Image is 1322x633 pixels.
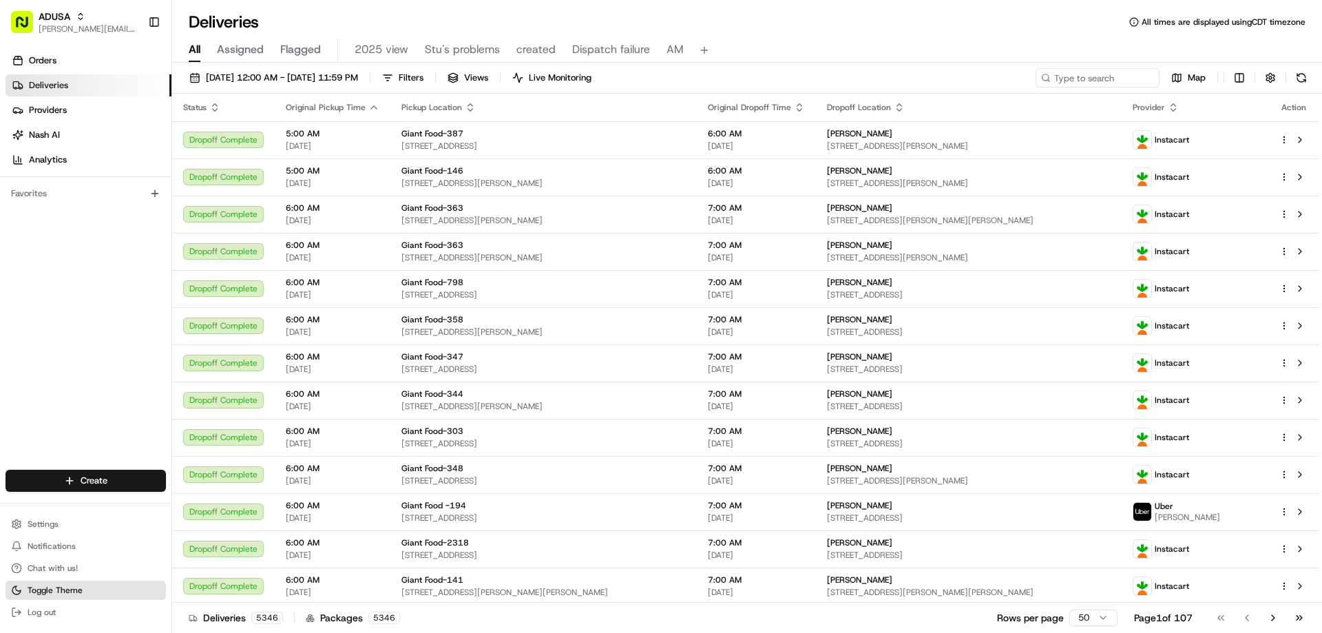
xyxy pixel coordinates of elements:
[1155,357,1189,369] span: Instacart
[708,240,805,251] span: 7:00 AM
[6,603,166,622] button: Log out
[97,233,167,244] a: Powered byPylon
[401,351,463,362] span: Giant Food-347
[708,215,805,226] span: [DATE]
[355,41,408,58] span: 2025 view
[1133,577,1151,595] img: profile_instacart_ahold_partner.png
[827,401,1111,412] span: [STREET_ADDRESS]
[6,6,143,39] button: ADUSA[PERSON_NAME][EMAIL_ADDRESS][PERSON_NAME][DOMAIN_NAME]
[708,289,805,300] span: [DATE]
[286,314,379,325] span: 6:00 AM
[47,132,226,145] div: Start new chat
[6,581,166,600] button: Toggle Theme
[708,203,805,214] span: 7:00 AM
[286,537,379,548] span: 6:00 AM
[401,550,686,561] span: [STREET_ADDRESS]
[827,587,1111,598] span: [STREET_ADDRESS][PERSON_NAME][PERSON_NAME]
[827,252,1111,263] span: [STREET_ADDRESS][PERSON_NAME]
[14,201,25,212] div: 📗
[572,41,650,58] span: Dispatch failure
[1133,428,1151,446] img: profile_instacart_ahold_partner.png
[39,23,137,34] button: [PERSON_NAME][EMAIL_ADDRESS][PERSON_NAME][DOMAIN_NAME]
[29,54,56,67] span: Orders
[1155,246,1189,257] span: Instacart
[8,194,111,219] a: 📗Knowledge Base
[1133,102,1165,113] span: Provider
[401,215,686,226] span: [STREET_ADDRESS][PERSON_NAME]
[464,72,488,84] span: Views
[29,104,67,116] span: Providers
[401,326,686,338] span: [STREET_ADDRESS][PERSON_NAME]
[425,41,500,58] span: Stu's problems
[14,132,39,156] img: 1736555255976-a54dd68f-1ca7-489b-9aae-adbdc363a1c4
[286,475,379,486] span: [DATE]
[183,102,207,113] span: Status
[28,519,59,530] span: Settings
[1155,395,1189,406] span: Instacart
[1155,209,1189,220] span: Instacart
[827,102,891,113] span: Dropoff Location
[286,102,366,113] span: Original Pickup Time
[1036,68,1160,87] input: Type to search
[401,240,463,251] span: Giant Food-363
[529,72,591,84] span: Live Monitoring
[28,563,78,574] span: Chat with us!
[286,178,379,189] span: [DATE]
[827,326,1111,338] span: [STREET_ADDRESS]
[206,72,358,84] span: [DATE] 12:00 AM - [DATE] 11:59 PM
[401,277,463,288] span: Giant Food-798
[708,512,805,523] span: [DATE]
[708,388,805,399] span: 7:00 AM
[1155,283,1189,294] span: Instacart
[506,68,598,87] button: Live Monitoring
[708,326,805,338] span: [DATE]
[286,426,379,437] span: 6:00 AM
[827,240,892,251] span: [PERSON_NAME]
[827,500,892,511] span: [PERSON_NAME]
[1133,503,1151,521] img: profile_uber_ahold_partner.png
[401,128,463,139] span: Giant Food-387
[286,203,379,214] span: 6:00 AM
[827,475,1111,486] span: [STREET_ADDRESS][PERSON_NAME]
[29,129,60,141] span: Nash AI
[1134,611,1193,625] div: Page 1 of 107
[401,475,686,486] span: [STREET_ADDRESS]
[28,541,76,552] span: Notifications
[1133,205,1151,223] img: profile_instacart_ahold_partner.png
[286,388,379,399] span: 6:00 AM
[708,550,805,561] span: [DATE]
[1133,242,1151,260] img: profile_instacart_ahold_partner.png
[827,426,892,437] span: [PERSON_NAME]
[286,277,379,288] span: 6:00 AM
[286,326,379,338] span: [DATE]
[130,200,221,214] span: API Documentation
[286,587,379,598] span: [DATE]
[29,79,68,92] span: Deliveries
[827,141,1111,152] span: [STREET_ADDRESS][PERSON_NAME]
[81,475,107,487] span: Create
[827,277,892,288] span: [PERSON_NAME]
[183,68,364,87] button: [DATE] 12:00 AM - [DATE] 11:59 PM
[401,102,462,113] span: Pickup Location
[286,165,379,176] span: 5:00 AM
[6,50,171,72] a: Orders
[401,574,463,585] span: Giant Food-141
[708,537,805,548] span: 7:00 AM
[708,277,805,288] span: 7:00 AM
[708,574,805,585] span: 7:00 AM
[708,426,805,437] span: 7:00 AM
[827,203,892,214] span: [PERSON_NAME]
[29,154,67,166] span: Analytics
[286,500,379,511] span: 6:00 AM
[14,55,251,77] p: Welcome 👋
[401,500,466,511] span: Giant Food -194
[1133,466,1151,484] img: profile_instacart_ahold_partner.png
[708,141,805,152] span: [DATE]
[827,128,892,139] span: [PERSON_NAME]
[39,10,70,23] button: ADUSA
[708,364,805,375] span: [DATE]
[401,203,463,214] span: Giant Food-363
[116,201,127,212] div: 💻
[708,178,805,189] span: [DATE]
